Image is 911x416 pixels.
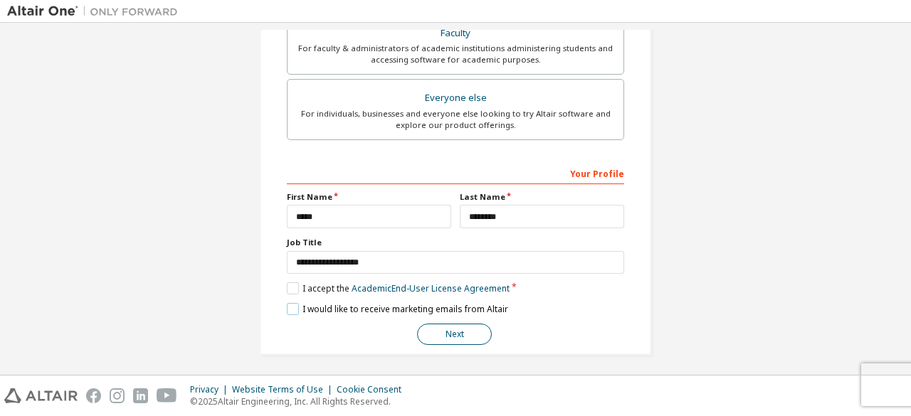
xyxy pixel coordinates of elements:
[7,4,185,18] img: Altair One
[232,384,337,395] div: Website Terms of Use
[287,282,510,294] label: I accept the
[4,388,78,403] img: altair_logo.svg
[296,108,615,131] div: For individuals, businesses and everyone else looking to try Altair software and explore our prod...
[460,191,624,203] label: Last Name
[110,388,125,403] img: instagram.svg
[287,237,624,248] label: Job Title
[296,23,615,43] div: Faculty
[86,388,101,403] img: facebook.svg
[190,395,410,407] p: © 2025 Altair Engineering, Inc. All Rights Reserved.
[133,388,148,403] img: linkedin.svg
[287,161,624,184] div: Your Profile
[287,303,508,315] label: I would like to receive marketing emails from Altair
[287,191,451,203] label: First Name
[296,43,615,65] div: For faculty & administrators of academic institutions administering students and accessing softwa...
[190,384,232,395] div: Privacy
[352,282,510,294] a: Academic End-User License Agreement
[296,88,615,108] div: Everyone else
[337,384,410,395] div: Cookie Consent
[157,388,177,403] img: youtube.svg
[417,324,492,345] button: Next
